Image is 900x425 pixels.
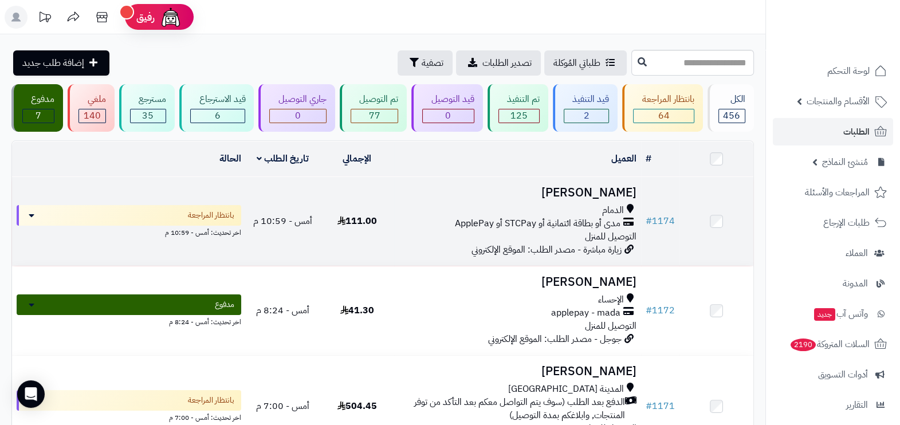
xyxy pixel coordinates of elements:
[611,152,636,166] a: العميل
[723,109,740,123] span: 456
[551,306,620,320] span: applepay - mada
[646,214,675,228] a: #1174
[65,84,116,132] a: ملغي 140
[658,109,669,123] span: 64
[843,124,870,140] span: الطلبات
[633,93,694,106] div: بانتظار المراجعة
[30,6,59,32] a: تحديثات المنصة
[17,411,241,423] div: اخر تحديث: أمس - 7:00 م
[22,56,84,70] span: إضافة طلب جديد
[423,109,473,123] div: 0
[813,306,868,322] span: وآتس آب
[646,304,675,317] a: #1172
[646,399,675,413] a: #1171
[498,93,540,106] div: تم التنفيذ
[544,50,627,76] a: طلباتي المُوكلة
[822,154,868,170] span: مُنشئ النماذج
[215,299,234,310] span: مدفوع
[399,276,636,289] h3: [PERSON_NAME]
[551,84,620,132] a: قيد التنفيذ 2
[488,332,622,346] span: جوجل - مصدر الطلب: الموقع الإلكتروني
[773,179,893,206] a: المراجعات والأسئلة
[269,93,326,106] div: جاري التوصيل
[343,152,371,166] a: الإجمالي
[369,109,380,123] span: 77
[646,214,652,228] span: #
[510,109,528,123] span: 125
[846,245,868,261] span: العملاء
[215,109,221,123] span: 6
[773,330,893,358] a: السلات المتروكة2190
[337,399,377,413] span: 504.45
[337,214,377,228] span: 111.00
[253,214,312,228] span: أمس - 10:59 م
[22,93,54,106] div: مدفوع
[482,56,532,70] span: تصدير الطلبات
[13,50,109,76] a: إضافة طلب جديد
[508,383,624,396] span: المدينة [GEOGRAPHIC_DATA]
[190,93,245,106] div: قيد الاسترجاع
[602,204,624,217] span: الدمام
[398,50,453,76] button: تصفية
[409,84,485,132] a: قيد التوصيل 0
[136,10,155,24] span: رفيق
[257,152,309,166] a: تاريخ الطلب
[256,399,309,413] span: أمس - 7:00 م
[718,93,745,106] div: الكل
[705,84,756,132] a: الكل456
[789,336,870,352] span: السلات المتروكة
[422,93,474,106] div: قيد التوصيل
[399,365,636,378] h3: [PERSON_NAME]
[445,109,451,123] span: 0
[117,84,177,132] a: مسترجع 35
[553,56,600,70] span: طلباتي المُوكلة
[822,27,889,51] img: logo-2.png
[337,84,409,132] a: تم التوصيل 77
[773,239,893,267] a: العملاء
[791,339,816,351] span: 2190
[270,109,325,123] div: 0
[17,315,241,327] div: اخر تحديث: أمس - 8:24 م
[256,84,337,132] a: جاري التوصيل 0
[646,304,652,317] span: #
[84,109,101,123] span: 140
[634,109,693,123] div: 64
[79,109,105,123] div: 140
[422,56,443,70] span: تصفية
[485,84,551,132] a: تم التنفيذ 125
[773,270,893,297] a: المدونة
[564,93,609,106] div: قيد التنفيذ
[256,304,309,317] span: أمس - 8:24 م
[585,230,636,243] span: التوصيل للمنزل
[36,109,41,123] span: 7
[351,109,398,123] div: 77
[646,399,652,413] span: #
[17,226,241,238] div: اخر تحديث: أمس - 10:59 م
[807,93,870,109] span: الأقسام والمنتجات
[499,109,539,123] div: 125
[23,109,54,123] div: 7
[340,304,374,317] span: 41.30
[456,50,541,76] a: تصدير الطلبات
[773,118,893,145] a: الطلبات
[159,6,182,29] img: ai-face.png
[773,300,893,328] a: وآتس آبجديد
[843,276,868,292] span: المدونة
[805,184,870,200] span: المراجعات والأسئلة
[646,152,651,166] a: #
[827,63,870,79] span: لوحة التحكم
[818,367,868,383] span: أدوات التسويق
[177,84,256,132] a: قيد الاسترجاع 6
[191,109,245,123] div: 6
[131,109,166,123] div: 35
[295,109,301,123] span: 0
[773,57,893,85] a: لوحة التحكم
[564,109,608,123] div: 2
[585,319,636,333] span: التوصيل للمنزل
[846,397,868,413] span: التقارير
[9,84,65,132] a: مدفوع 7
[598,293,624,306] span: الإحساء
[130,93,166,106] div: مسترجع
[399,396,625,422] span: الدفع بعد الطلب (سوف يتم التواصل معكم بعد التأكد من توفر المنتجات, وابلاغكم بمدة التوصيل)
[219,152,241,166] a: الحالة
